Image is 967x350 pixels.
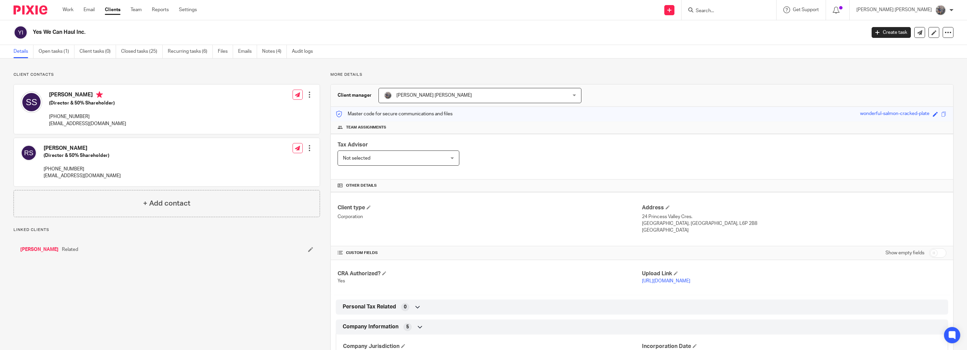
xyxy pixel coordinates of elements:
h4: CUSTOM FIELDS [338,250,642,256]
h4: Incorporation Date [642,343,941,350]
span: [PERSON_NAME] [PERSON_NAME] [396,93,472,98]
a: Details [14,45,33,58]
a: Files [218,45,233,58]
span: Tax Advisor [338,142,368,147]
p: [GEOGRAPHIC_DATA], [GEOGRAPHIC_DATA], L6P 2B8 [642,220,946,227]
label: Show empty fields [885,250,924,256]
span: Related [62,246,78,253]
h4: Address [642,204,946,211]
h5: (Director & 50% Shareholder) [44,152,121,159]
img: 20160912_191538.jpg [935,5,946,16]
h4: [PERSON_NAME] [49,91,126,100]
p: [EMAIL_ADDRESS][DOMAIN_NAME] [49,120,126,127]
span: 5 [406,324,409,330]
h4: Client type [338,204,642,211]
span: Other details [346,183,377,188]
a: Open tasks (1) [39,45,74,58]
span: Get Support [793,7,819,12]
img: 20160912_191538.jpg [384,91,392,99]
span: Team assignments [346,125,386,130]
a: Notes (4) [262,45,287,58]
p: [PHONE_NUMBER] [44,166,121,172]
div: wonderful-salmon-cracked-plate [860,110,929,118]
a: Emails [238,45,257,58]
span: Company Information [343,323,398,330]
input: Search [695,8,756,14]
a: Recurring tasks (6) [168,45,213,58]
p: Corporation [338,213,642,220]
span: Personal Tax Related [343,303,396,310]
span: Yes [338,279,345,283]
a: Create task [872,27,911,38]
p: [EMAIL_ADDRESS][DOMAIN_NAME] [44,172,121,179]
h5: (Director & 50% Shareholder) [49,100,126,107]
img: Pixie [14,5,47,15]
img: svg%3E [21,91,42,113]
p: [PERSON_NAME] [PERSON_NAME] [856,6,932,13]
img: svg%3E [14,25,28,40]
h4: Company Jurisdiction [343,343,642,350]
a: [URL][DOMAIN_NAME] [642,279,690,283]
a: Closed tasks (25) [121,45,163,58]
span: Not selected [343,156,370,161]
p: [PHONE_NUMBER] [49,113,126,120]
h4: [PERSON_NAME] [44,145,121,152]
h4: Upload Link [642,270,946,277]
a: Team [131,6,142,13]
h4: CRA Authorized? [338,270,642,277]
i: Primary [96,91,103,98]
a: Client tasks (0) [79,45,116,58]
a: [PERSON_NAME] [20,246,59,253]
a: Clients [105,6,120,13]
a: Audit logs [292,45,318,58]
p: [GEOGRAPHIC_DATA] [642,227,946,234]
h4: + Add contact [143,198,190,209]
h2: Yes We Can Haul Inc. [33,29,696,36]
img: svg%3E [21,145,37,161]
p: Client contacts [14,72,320,77]
p: Master code for secure communications and files [336,111,453,117]
p: More details [330,72,953,77]
span: 0 [404,304,407,310]
a: Reports [152,6,169,13]
a: Email [84,6,95,13]
a: Work [63,6,73,13]
p: 24 Princess Valley Cres. [642,213,946,220]
h3: Client manager [338,92,372,99]
a: Settings [179,6,197,13]
p: Linked clients [14,227,320,233]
